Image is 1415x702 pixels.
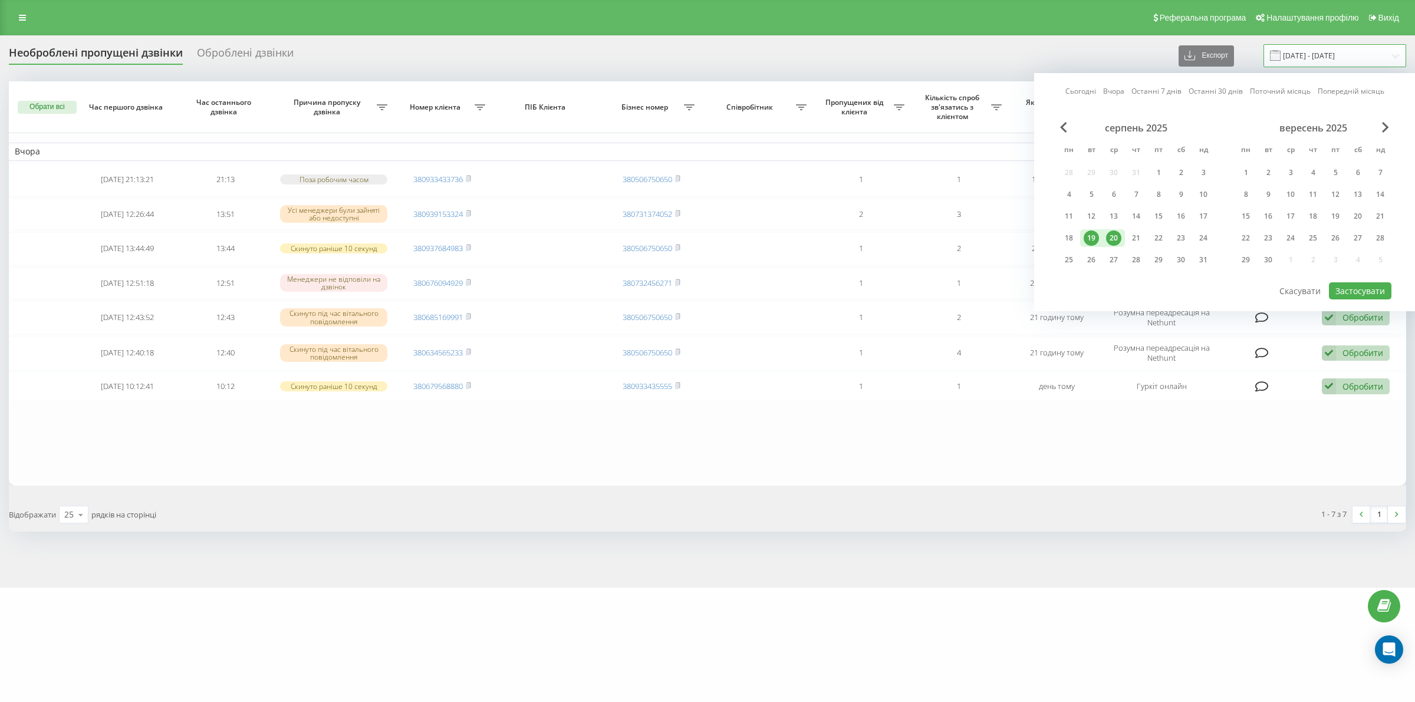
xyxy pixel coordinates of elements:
[1373,165,1388,180] div: 7
[1058,207,1080,225] div: пн 11 серп 2025 р.
[280,98,376,116] span: Причина пропуску дзвінка
[502,103,592,112] span: ПІБ Клієнта
[1192,186,1215,203] div: нд 10 серп 2025 р.
[1058,229,1080,247] div: пн 18 серп 2025 р.
[608,103,684,112] span: Бізнес номер
[1125,229,1147,247] div: чт 21 серп 2025 р.
[79,163,177,196] td: [DATE] 21:13:21
[1105,301,1217,334] td: Розумна переадресація на Nethunt
[1151,165,1166,180] div: 1
[1382,122,1389,133] span: Next Month
[1173,165,1189,180] div: 2
[1324,164,1347,182] div: пт 5 вер 2025 р.
[1170,229,1192,247] div: сб 23 серп 2025 р.
[1173,209,1189,224] div: 16
[176,337,274,370] td: 12:40
[1324,207,1347,225] div: пт 19 вер 2025 р.
[1261,187,1276,202] div: 9
[1305,187,1321,202] div: 11
[1058,122,1215,134] div: серпень 2025
[176,372,274,401] td: 10:12
[1128,230,1144,246] div: 21
[1373,187,1388,202] div: 14
[413,312,463,322] a: 380685169991
[1105,142,1123,160] abbr: середа
[1283,165,1298,180] div: 3
[1347,164,1369,182] div: сб 6 вер 2025 р.
[91,509,156,520] span: рядків на сторінці
[187,98,264,116] span: Час останнього дзвінка
[79,199,177,230] td: [DATE] 12:26:44
[1170,186,1192,203] div: сб 9 серп 2025 р.
[1082,142,1100,160] abbr: вівторок
[1282,142,1299,160] abbr: середа
[1235,164,1257,182] div: пн 1 вер 2025 р.
[79,337,177,370] td: [DATE] 12:40:18
[1060,142,1078,160] abbr: понеділок
[1302,207,1324,225] div: чт 18 вер 2025 р.
[1103,251,1125,269] div: ср 27 серп 2025 р.
[1257,207,1279,225] div: вт 16 вер 2025 р.
[818,98,894,116] span: Пропущених від клієнта
[1261,230,1276,246] div: 23
[9,47,183,65] div: Необроблені пропущені дзвінки
[1350,187,1365,202] div: 13
[1151,252,1166,268] div: 29
[1302,164,1324,182] div: чт 4 вер 2025 р.
[910,199,1008,230] td: 3
[9,509,56,520] span: Відображати
[280,344,387,362] div: Скинуто під час вітального повідомлення
[1369,229,1391,247] div: нд 28 вер 2025 р.
[1080,229,1103,247] div: вт 19 серп 2025 р.
[1342,381,1383,392] div: Обробити
[1061,230,1077,246] div: 18
[1235,251,1257,269] div: пн 29 вер 2025 р.
[1147,207,1170,225] div: пт 15 серп 2025 р.
[1238,252,1253,268] div: 29
[1266,13,1358,22] span: Налаштування профілю
[1235,122,1391,134] div: вересень 2025
[1279,229,1302,247] div: ср 24 вер 2025 р.
[1065,85,1096,97] a: Сьогодні
[1160,13,1246,22] span: Реферальна програма
[1257,186,1279,203] div: вт 9 вер 2025 р.
[1151,187,1166,202] div: 8
[1378,13,1399,22] span: Вихід
[1261,165,1276,180] div: 2
[1147,229,1170,247] div: пт 22 серп 2025 р.
[1279,207,1302,225] div: ср 17 вер 2025 р.
[910,337,1008,370] td: 4
[623,347,672,358] a: 380506750650
[1238,230,1253,246] div: 22
[79,372,177,401] td: [DATE] 10:12:41
[176,232,274,265] td: 13:44
[413,278,463,288] a: 380676094929
[1283,187,1298,202] div: 10
[1125,251,1147,269] div: чт 28 серп 2025 р.
[1347,229,1369,247] div: сб 27 вер 2025 р.
[1305,209,1321,224] div: 18
[623,209,672,219] a: 380731374052
[1342,347,1383,358] div: Обробити
[1106,209,1121,224] div: 13
[1173,252,1189,268] div: 30
[1008,163,1105,196] td: 13 годин тому
[399,103,475,112] span: Номер клієнта
[18,101,77,114] button: Обрати всі
[1371,142,1389,160] abbr: неділя
[1080,251,1103,269] div: вт 26 серп 2025 р.
[1147,164,1170,182] div: пт 1 серп 2025 р.
[910,232,1008,265] td: 2
[1127,142,1145,160] abbr: четвер
[623,381,672,391] a: 380933435555
[1103,207,1125,225] div: ср 13 серп 2025 р.
[1237,142,1255,160] abbr: понеділок
[1192,207,1215,225] div: нд 17 серп 2025 р.
[1018,98,1095,116] span: Як довго дзвінок втрачено
[1250,85,1311,97] a: Поточний місяць
[280,381,387,391] div: Скинуто раніше 10 секунд
[1196,209,1211,224] div: 17
[812,268,910,299] td: 1
[1324,186,1347,203] div: пт 12 вер 2025 р.
[1103,186,1125,203] div: ср 6 серп 2025 р.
